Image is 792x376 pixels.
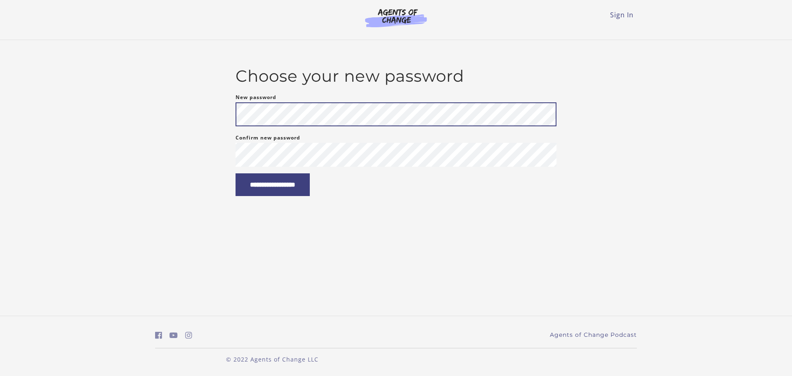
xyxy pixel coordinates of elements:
[185,329,192,341] a: https://www.instagram.com/agentsofchangeprep/ (Open in a new window)
[550,331,637,339] a: Agents of Change Podcast
[155,331,162,339] i: https://www.facebook.com/groups/aswbtestprep (Open in a new window)
[170,331,178,339] i: https://www.youtube.com/c/AgentsofChangeTestPrepbyMeaganMitchell (Open in a new window)
[236,66,557,86] h2: Choose your new password
[170,329,178,341] a: https://www.youtube.com/c/AgentsofChangeTestPrepbyMeaganMitchell (Open in a new window)
[356,8,436,27] img: Agents of Change Logo
[610,10,634,19] a: Sign In
[236,133,300,143] label: Confirm new password
[155,355,389,364] p: © 2022 Agents of Change LLC
[185,331,192,339] i: https://www.instagram.com/agentsofchangeprep/ (Open in a new window)
[236,92,276,102] label: New password
[155,329,162,341] a: https://www.facebook.com/groups/aswbtestprep (Open in a new window)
